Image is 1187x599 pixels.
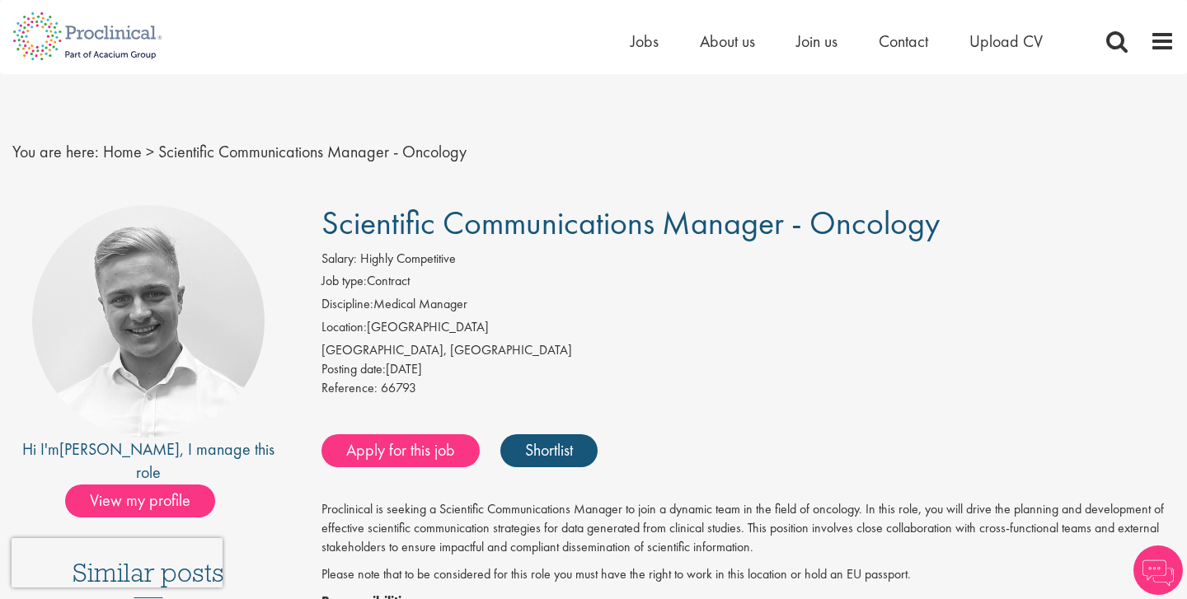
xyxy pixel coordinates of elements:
label: Discipline: [321,295,373,314]
div: [DATE] [321,360,1175,379]
li: Medical Manager [321,295,1175,318]
a: [PERSON_NAME] [59,438,180,460]
li: Contract [321,272,1175,295]
span: > [146,141,154,162]
img: imeage of recruiter Joshua Bye [32,205,265,438]
a: Apply for this job [321,434,480,467]
label: Reference: [321,379,378,398]
span: Posting date: [321,360,386,377]
img: Chatbot [1133,545,1183,595]
p: Proclinical is seeking a Scientific Communications Manager to join a dynamic team in the field of... [321,500,1175,557]
span: Scientific Communications Manager - Oncology [321,202,940,244]
a: Jobs [631,30,659,52]
span: Highly Competitive [360,250,456,267]
span: View my profile [65,484,215,517]
a: breadcrumb link [103,141,142,162]
span: You are here: [12,141,99,162]
a: Upload CV [969,30,1043,52]
a: About us [700,30,755,52]
label: Location: [321,318,367,337]
iframe: reCAPTCHA [12,538,223,587]
a: Shortlist [500,434,598,467]
a: View my profile [65,488,232,509]
a: Join us [796,30,837,52]
li: [GEOGRAPHIC_DATA] [321,318,1175,341]
a: Contact [879,30,928,52]
p: Please note that to be considered for this role you must have the right to work in this location ... [321,565,1175,584]
div: Hi I'm , I manage this role [12,438,284,484]
div: [GEOGRAPHIC_DATA], [GEOGRAPHIC_DATA] [321,341,1175,360]
span: 66793 [381,379,416,396]
label: Salary: [321,250,357,269]
span: Scientific Communications Manager - Oncology [158,141,467,162]
label: Job type: [321,272,367,291]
